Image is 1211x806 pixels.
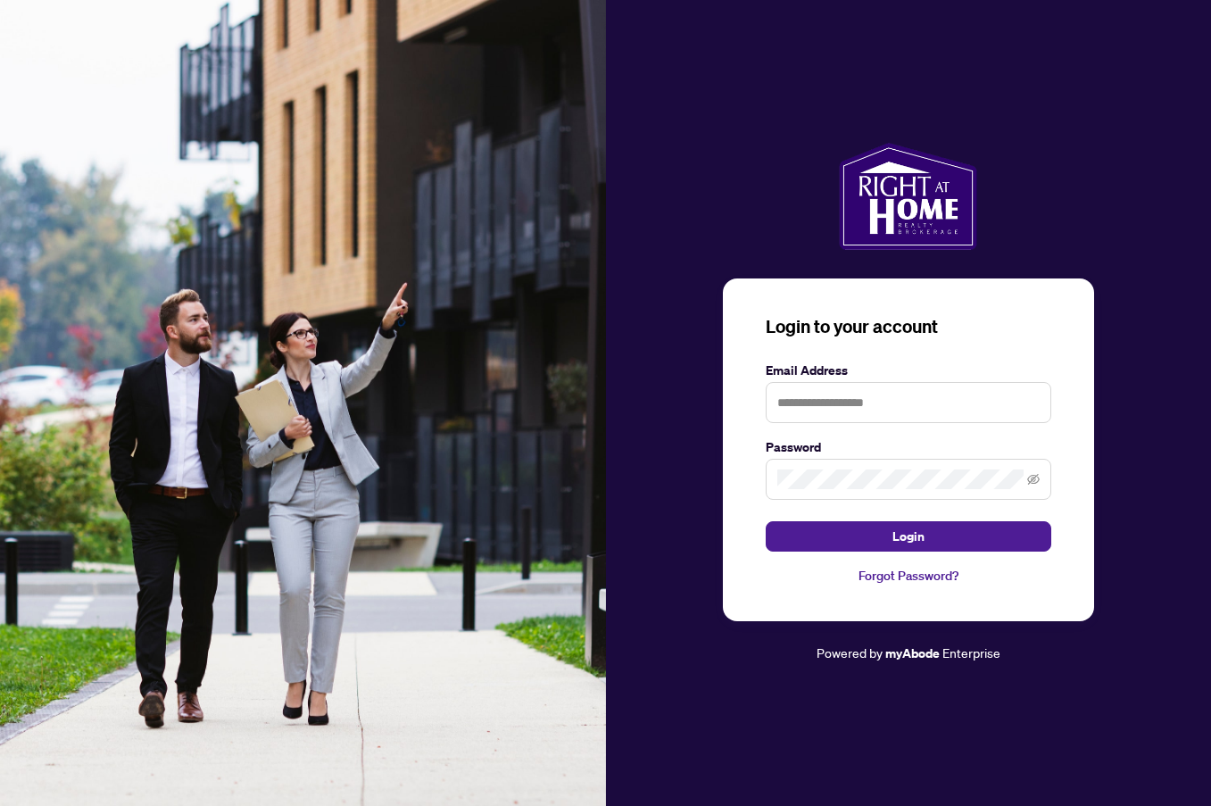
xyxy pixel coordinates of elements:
[766,566,1051,586] a: Forgot Password?
[766,314,1051,339] h3: Login to your account
[892,522,925,551] span: Login
[766,437,1051,457] label: Password
[817,644,883,661] span: Powered by
[766,521,1051,552] button: Login
[942,644,1000,661] span: Enterprise
[766,361,1051,380] label: Email Address
[1027,473,1040,486] span: eye-invisible
[885,644,940,663] a: myAbode
[839,143,977,250] img: ma-logo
